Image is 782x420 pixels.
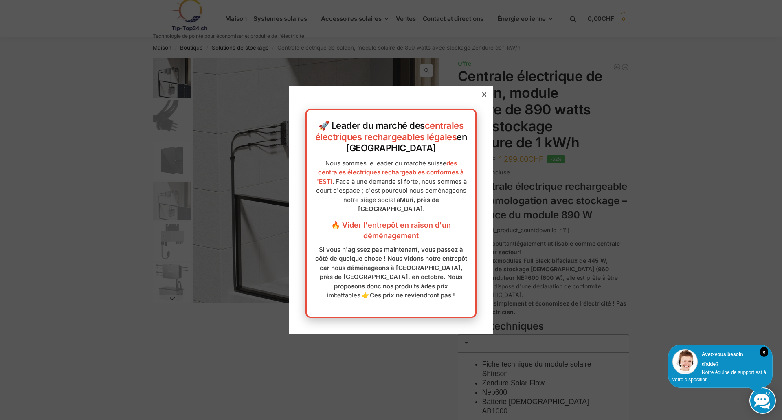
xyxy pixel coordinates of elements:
[346,132,467,154] font: en [GEOGRAPHIC_DATA]
[702,352,743,367] font: Avez-vous besoin d'aide?
[315,246,467,290] font: Si vous n'agissez pas maintenant, vous passez à côté de quelque chose ! Nous vidons notre entrepô...
[762,350,765,355] font: ×
[760,347,768,357] i: Fermer
[424,282,448,290] font: des prix
[672,369,766,383] font: Notre équipe de support est à votre disposition
[315,159,464,185] a: des centrales électriques rechargeables conformes à l'ESTI
[325,159,446,167] font: Nous sommes le leader du marché suisse
[423,205,424,213] font: .
[672,349,698,374] img: Service client
[316,178,467,204] font: . Face à une demande si forte, nous sommes à court d'espace ; c'est pourquoi nous déménageons not...
[370,291,455,299] font: Ces prix ne reviendront pas !
[327,291,360,299] font: imbattables
[360,291,362,299] font: .
[319,120,425,131] font: 🚀 Leader du marché des
[331,221,451,240] font: 🔥 Vider l'entrepôt en raison d'un déménagement
[315,120,464,142] a: centrales électriques rechargeables légales
[362,291,370,299] font: 👉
